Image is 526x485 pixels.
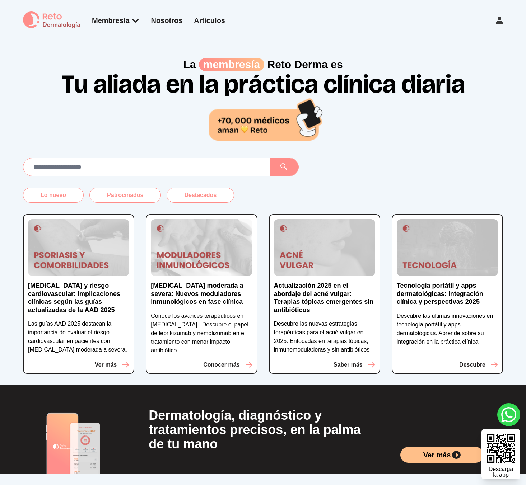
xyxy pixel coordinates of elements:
[89,188,161,203] button: Patrocinados
[400,447,484,463] a: Ver más
[274,219,375,276] img: Actualización 2025 en el abordaje del acné vulgar: Terapias tópicas emergentes sin antibióticos
[203,361,252,369] button: Conocer más
[194,17,225,24] a: Artículos
[23,11,80,29] img: logo Reto dermatología
[209,97,323,140] img: 70,000 médicos aman Reto
[28,282,129,320] a: [MEDICAL_DATA] y riesgo cardiovascular: Implicaciones clínicas según las guías actualizadas de la...
[23,58,503,71] p: La Reto Derma es
[497,403,520,426] a: whatsapp button
[151,312,252,355] p: Conoce los avances terapéuticos en [MEDICAL_DATA] . Descubre el papel de lebrikizumab y nemolizum...
[149,408,377,451] h2: Dermatología, diagnóstico y tratamientos precisos, en la palma de tu mano
[28,320,129,354] p: Las guías AAD 2025 destacan la importancia de evaluar el riesgo cardiovascular en pacientes con [...
[274,282,375,314] p: Actualización 2025 en el abordaje del acné vulgar: Terapias tópicas emergentes sin antibióticos
[397,282,498,306] p: Tecnología portátil y apps dermatológicas: integración clínica y perspectivas 2025
[38,410,110,474] img: trezetse
[28,282,129,314] p: [MEDICAL_DATA] y riesgo cardiovascular: Implicaciones clínicas según las guías actualizadas de la...
[151,282,252,312] a: [MEDICAL_DATA] moderada a severa: Nuevos moduladores inmunológicos en fase clínica
[28,219,129,276] img: Psoriasis y riesgo cardiovascular: Implicaciones clínicas según las guías actualizadas de la AAD ...
[151,17,183,24] a: Nosotros
[334,361,375,369] button: Saber más
[203,361,239,369] p: Conocer más
[397,312,498,346] p: Descubre las últimas innovaciones en tecnología portátil y apps dermatológicas. Aprende sobre su ...
[274,282,375,320] a: Actualización 2025 en el abordaje del acné vulgar: Terapias tópicas emergentes sin antibióticos
[92,15,140,25] div: Membresía
[423,450,451,460] span: Ver más
[397,219,498,276] img: Tecnología portátil y apps dermatológicas: integración clínica y perspectivas 2025
[489,466,513,478] div: Descarga la app
[95,361,117,369] p: Ver más
[397,282,498,312] a: Tecnología portátil y apps dermatológicas: integración clínica y perspectivas 2025
[151,282,252,306] p: [MEDICAL_DATA] moderada a severa: Nuevos moduladores inmunológicos en fase clínica
[459,361,498,369] button: Descubre
[151,219,252,276] img: Dermatitis atópica moderada a severa: Nuevos moduladores inmunológicos en fase clínica
[23,188,84,203] button: Lo nuevo
[459,361,485,369] p: Descubre
[167,188,234,203] button: Destacados
[33,71,493,140] h1: Tu aliada en la práctica clínica diaria
[95,361,129,369] button: Ver más
[274,320,375,354] p: Descubre las nuevas estrategias terapéuticas para el acné vulgar en 2025. Enfocadas en terapias t...
[334,361,363,369] p: Saber más
[199,58,264,71] span: membresía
